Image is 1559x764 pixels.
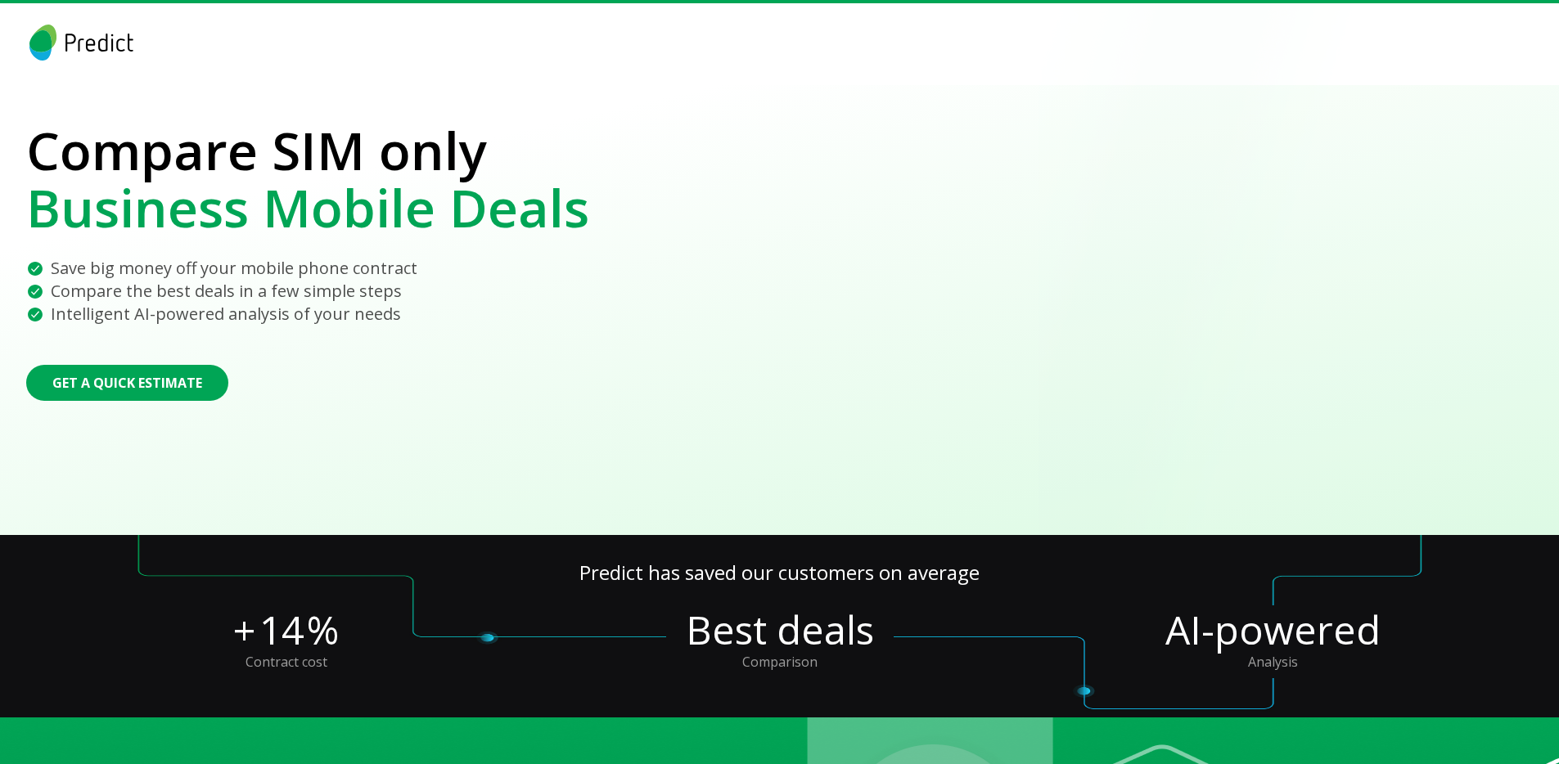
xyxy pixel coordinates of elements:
img: benefit [26,260,44,278]
p: Contract cost [246,654,327,678]
img: logo [26,25,137,61]
img: benefit [26,306,44,324]
p: Save big money off your mobile phone contract [51,257,417,280]
p: Compare SIM only [26,122,589,179]
p: Comparison [742,654,818,678]
p: Intelligent AI-powered analysis of your needs [51,303,401,326]
p: Business Mobile Deals [26,179,589,236]
img: benefit [26,283,44,301]
button: Get a Quick Estimate [26,365,228,401]
p: Analysis [1248,654,1298,678]
p: Predict has saved our customers on average [39,561,1520,605]
p: 14 [259,605,304,654]
div: AI-powered [1165,605,1381,654]
div: Best deals [666,605,894,654]
div: + % [233,605,339,654]
p: Compare the best deals in a few simple steps [51,280,402,303]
